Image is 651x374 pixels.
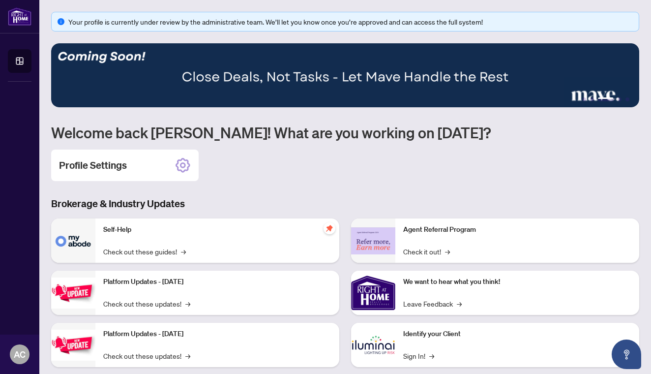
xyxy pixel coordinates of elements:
[103,350,190,361] a: Check out these updates!→
[103,298,190,309] a: Check out these updates!→
[185,350,190,361] span: →
[51,278,95,309] img: Platform Updates - July 21, 2025
[103,277,331,287] p: Platform Updates - [DATE]
[351,271,395,315] img: We want to hear what you think!
[590,97,594,101] button: 2
[103,246,186,257] a: Check out these guides!→
[8,7,31,26] img: logo
[51,43,639,107] img: Slide 2
[403,246,450,257] a: Check it out!→
[457,298,462,309] span: →
[51,330,95,361] img: Platform Updates - July 8, 2025
[351,227,395,254] img: Agent Referral Program
[445,246,450,257] span: →
[403,277,631,287] p: We want to hear what you think!
[51,123,639,142] h1: Welcome back [PERSON_NAME]! What are you working on [DATE]?
[403,298,462,309] a: Leave Feedback→
[51,197,639,211] h3: Brokerage & Industry Updates
[181,246,186,257] span: →
[14,347,26,361] span: AC
[625,97,629,101] button: 5
[185,298,190,309] span: →
[582,97,586,101] button: 1
[103,224,331,235] p: Self-Help
[351,323,395,367] img: Identify your Client
[403,224,631,235] p: Agent Referral Program
[403,350,434,361] a: Sign In!→
[68,16,633,27] div: Your profile is currently under review by the administrative team. We’ll let you know once you’re...
[598,97,614,101] button: 3
[403,329,631,340] p: Identify your Client
[51,218,95,263] img: Self-Help
[59,158,127,172] h2: Profile Settings
[324,222,335,234] span: pushpin
[429,350,434,361] span: →
[612,340,641,369] button: Open asap
[618,97,621,101] button: 4
[103,329,331,340] p: Platform Updates - [DATE]
[58,18,64,25] span: info-circle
